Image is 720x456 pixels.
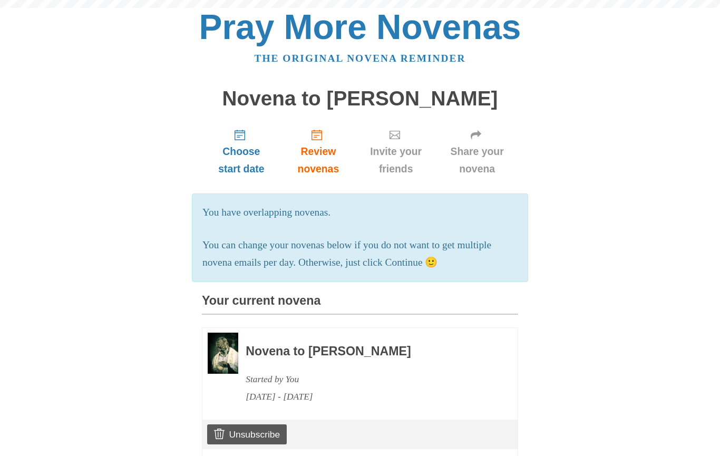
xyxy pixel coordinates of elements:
[202,294,518,315] h3: Your current novena
[281,120,356,183] a: Review novenas
[255,53,466,64] a: The original novena reminder
[291,143,345,178] span: Review novenas
[366,143,425,178] span: Invite your friends
[202,204,518,221] p: You have overlapping novenas.
[199,7,521,46] a: Pray More Novenas
[246,345,489,358] h3: Novena to [PERSON_NAME]
[208,333,238,374] img: Novena image
[436,120,518,183] a: Share your novena
[202,120,281,183] a: Choose start date
[207,424,287,444] a: Unsubscribe
[202,88,518,110] h1: Novena to [PERSON_NAME]
[246,371,489,388] div: Started by You
[202,237,518,271] p: You can change your novenas below if you do not want to get multiple novena emails per day. Other...
[246,388,489,405] div: [DATE] - [DATE]
[212,143,270,178] span: Choose start date
[446,143,508,178] span: Share your novena
[356,120,436,183] a: Invite your friends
